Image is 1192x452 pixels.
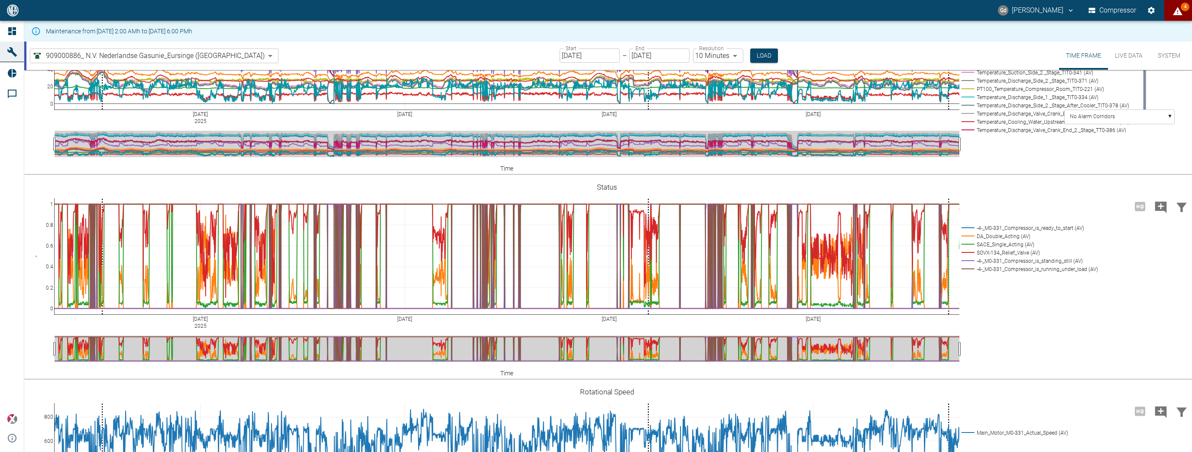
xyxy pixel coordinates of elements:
span: 4 [1181,3,1189,11]
input: MM/DD/YYYY [560,48,620,63]
button: Load [750,48,778,63]
text: No Alarm Corridors [1070,114,1115,120]
img: Xplore Logo [7,414,17,424]
span: 909000886_ N.V. Nederlandse Gasunie_Eursinge ([GEOGRAPHIC_DATA]) [46,51,265,61]
button: Live Data [1108,42,1150,70]
label: Resolution [699,45,723,52]
img: logo [6,4,19,16]
button: g.j.de.vries@gasunie.nl [997,3,1076,18]
button: System [1150,42,1189,70]
button: Add comment [1150,400,1171,423]
p: – [622,51,627,61]
a: 909000886_ N.V. Nederlandse Gasunie_Eursinge ([GEOGRAPHIC_DATA]) [32,51,265,61]
input: MM/DD/YYYY [629,48,690,63]
button: Filter Chart Data [1171,195,1192,218]
span: High Resolution only available for periods of <3 days [1130,407,1150,415]
div: Maintenance from [DATE] 2:00 AMh to [DATE] 6:00 PMh [46,23,192,39]
button: Settings [1143,3,1159,18]
span: High Resolution only available for periods of <3 days [1130,202,1150,210]
div: 10 Minutes [693,48,743,63]
button: Time Frame [1059,42,1108,70]
button: Filter Chart Data [1171,400,1192,423]
label: End [635,45,644,52]
button: Add comment [1150,195,1171,218]
button: Compressor [1087,3,1138,18]
label: Start [566,45,577,52]
div: Gd [998,5,1008,16]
